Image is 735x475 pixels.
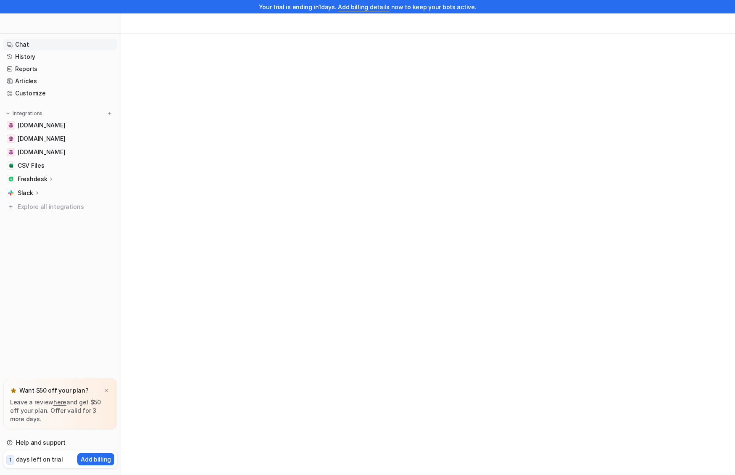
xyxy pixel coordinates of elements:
p: 1 [9,456,11,464]
img: x [104,388,109,393]
span: [DOMAIN_NAME] [18,135,65,143]
a: Help and support [3,437,117,449]
p: Leave a review and get $50 off your plan. Offer valid for 3 more days. [10,398,111,423]
img: menu_add.svg [107,111,113,116]
button: Add billing [77,453,114,465]
a: Explore all integrations [3,201,117,213]
a: Customize [3,87,117,99]
a: Articles [3,75,117,87]
img: star [10,387,17,394]
p: Want $50 off your plan? [19,386,89,395]
img: www.learnworlds.com [8,136,13,141]
p: Freshdesk [18,175,47,183]
a: support.learnworlds.com[DOMAIN_NAME] [3,119,117,131]
span: [DOMAIN_NAME] [18,148,65,156]
img: Slack [8,190,13,195]
a: www.learnworlds.dev[DOMAIN_NAME] [3,146,117,158]
p: Slack [18,189,33,197]
p: Add billing [81,455,111,464]
img: www.learnworlds.dev [8,150,13,155]
a: CSV FilesCSV Files [3,160,117,172]
button: Integrations [3,109,45,118]
img: CSV Files [8,163,13,168]
span: CSV Files [18,161,44,170]
span: Explore all integrations [18,200,114,214]
span: [DOMAIN_NAME] [18,121,65,129]
a: Chat [3,39,117,50]
img: expand menu [5,111,11,116]
a: www.learnworlds.com[DOMAIN_NAME] [3,133,117,145]
p: Integrations [13,110,42,117]
a: here [53,398,66,406]
a: History [3,51,117,63]
p: days left on trial [16,455,63,464]
a: Reports [3,63,117,75]
img: Freshdesk [8,177,13,182]
a: Add billing details [338,3,390,11]
img: support.learnworlds.com [8,123,13,128]
img: explore all integrations [7,203,15,211]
